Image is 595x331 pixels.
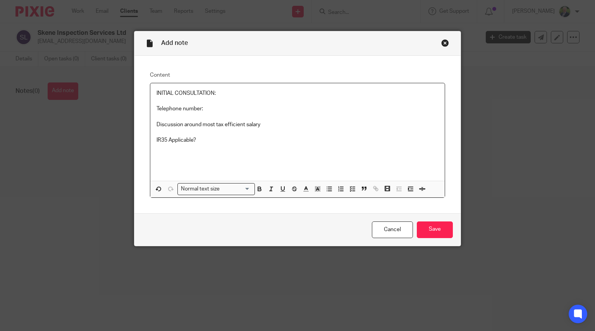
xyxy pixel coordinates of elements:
[441,39,449,47] div: Close this dialog window
[417,221,453,238] input: Save
[179,185,222,193] span: Normal text size
[156,121,439,129] p: Discussion around most tax efficient salary
[156,105,439,113] p: Telephone number:
[156,89,439,97] p: INITIAL CONSULTATION:
[222,185,250,193] input: Search for option
[161,40,188,46] span: Add note
[156,136,439,144] p: IR35 Applicable?
[372,221,413,238] a: Cancel
[177,183,255,195] div: Search for option
[150,71,445,79] label: Content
